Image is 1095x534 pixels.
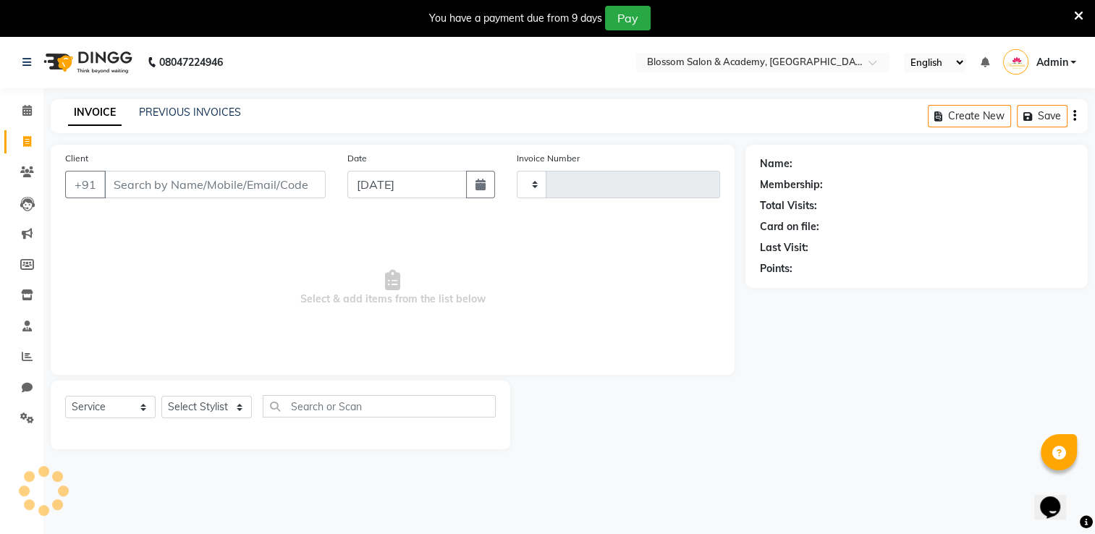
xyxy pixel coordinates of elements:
button: +91 [65,171,106,198]
button: Save [1017,105,1067,127]
button: Pay [605,6,651,30]
label: Client [65,152,88,165]
span: Select & add items from the list below [65,216,720,360]
div: Name: [760,156,792,171]
div: Total Visits: [760,198,817,213]
label: Invoice Number [517,152,580,165]
img: Admin [1003,49,1028,75]
div: Card on file: [760,219,819,234]
label: Date [347,152,367,165]
span: Admin [1036,55,1067,70]
a: INVOICE [68,100,122,126]
button: Create New [928,105,1011,127]
div: Points: [760,261,792,276]
div: You have a payment due from 9 days [429,11,602,26]
div: Membership: [760,177,823,192]
img: logo [37,42,136,82]
input: Search by Name/Mobile/Email/Code [104,171,326,198]
div: Last Visit: [760,240,808,255]
b: 08047224946 [159,42,223,82]
input: Search or Scan [263,395,496,418]
a: PREVIOUS INVOICES [139,106,241,119]
iframe: chat widget [1034,476,1081,520]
